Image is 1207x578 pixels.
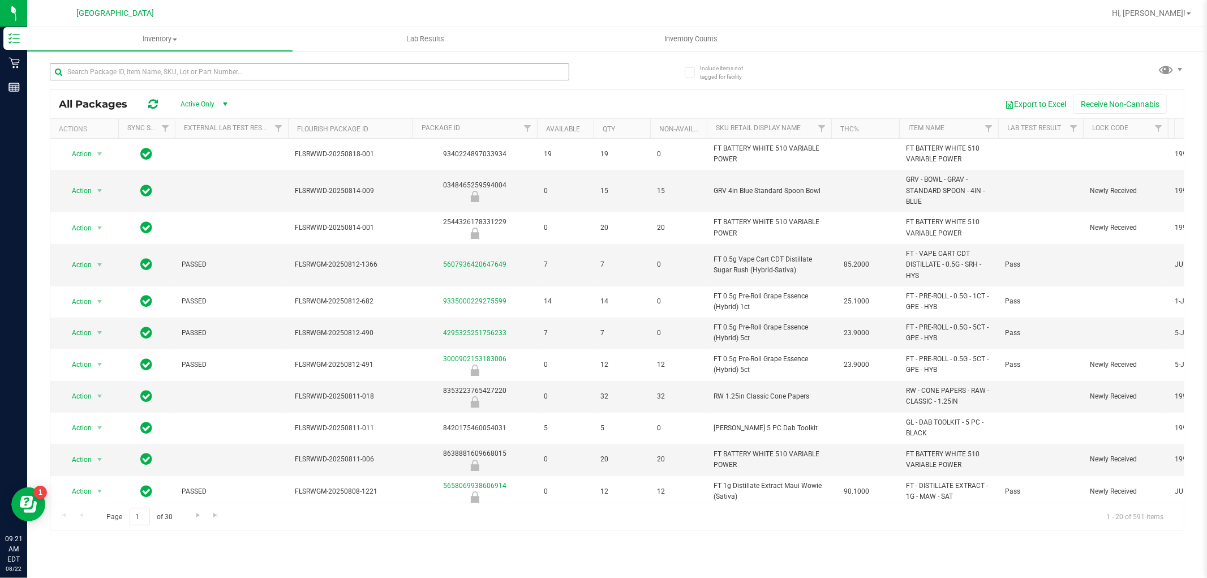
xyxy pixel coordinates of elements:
[1090,222,1161,233] span: Newly Received
[411,180,539,202] div: 0348465259594004
[1005,328,1076,339] span: Pass
[600,259,643,270] span: 7
[93,452,107,468] span: select
[544,149,587,160] span: 19
[141,420,153,436] span: In Sync
[411,396,539,408] div: Newly Received
[62,325,92,341] span: Action
[998,95,1073,114] button: Export to Excel
[93,257,107,273] span: select
[62,357,92,373] span: Action
[295,328,406,339] span: FLSRWGM-20250812-490
[295,186,406,196] span: FLSRWWD-20250814-009
[906,322,991,344] span: FT - PRE-ROLL - 0.5G - 5CT - GPE - HYB
[1005,259,1076,270] span: Pass
[906,449,991,470] span: FT BATTERY WHITE 510 VARIABLE POWER
[600,359,643,370] span: 12
[297,125,368,133] a: Flourish Package ID
[93,146,107,162] span: select
[544,454,587,465] span: 0
[93,325,107,341] span: select
[838,357,875,373] span: 23.9000
[295,423,406,434] span: FLSRWWD-20250811-011
[50,63,569,80] input: Search Package ID, Item Name, SKU, Lot or Part Number...
[657,259,700,270] span: 0
[546,125,580,133] a: Available
[97,508,182,525] span: Page of 30
[657,222,700,233] span: 20
[600,454,643,465] span: 20
[184,124,273,132] a: External Lab Test Result
[411,448,539,470] div: 8638881609668015
[62,388,92,404] span: Action
[906,386,991,407] span: RW - CONE PAPERS - RAW - CLASSIC - 1.25IN
[182,359,281,370] span: PASSED
[544,328,587,339] span: 7
[558,27,823,51] a: Inventory Counts
[62,257,92,273] span: Action
[714,217,824,238] span: FT BATTERY WHITE 510 VARIABLE POWER
[295,454,406,465] span: FLSRWWD-20250811-006
[600,296,643,307] span: 14
[8,82,20,93] inline-svg: Reports
[1090,391,1161,402] span: Newly Received
[93,420,107,436] span: select
[1005,486,1076,497] span: Pass
[600,486,643,497] span: 12
[544,391,587,402] span: 0
[838,293,875,310] span: 25.1000
[1097,508,1172,525] span: 1 - 20 of 591 items
[295,296,406,307] span: FLSRWGM-20250812-682
[714,354,824,375] span: FT 0.5g Pre-Roll Grape Essence (Hybrid) 5ct
[27,34,293,44] span: Inventory
[544,259,587,270] span: 7
[906,143,991,165] span: FT BATTERY WHITE 510 VARIABLE POWER
[77,8,154,18] span: [GEOGRAPHIC_DATA]
[182,259,281,270] span: PASSED
[62,146,92,162] span: Action
[544,186,587,196] span: 0
[293,27,558,51] a: Lab Results
[657,454,700,465] span: 20
[182,486,281,497] span: PASSED
[714,481,824,502] span: FT 1g Distillate Extract Maui Wowie (Sativa)
[190,508,206,523] a: Go to the next page
[544,296,587,307] span: 14
[141,146,153,162] span: In Sync
[130,508,150,525] input: 1
[657,359,700,370] span: 12
[1112,8,1185,18] span: Hi, [PERSON_NAME]!
[411,217,539,239] div: 2544326178331229
[600,328,643,339] span: 7
[295,222,406,233] span: FLSRWWD-20250814-001
[1092,124,1128,132] a: Lock Code
[1005,359,1076,370] span: Pass
[295,259,406,270] span: FLSRWGM-20250812-1366
[182,296,281,307] span: PASSED
[5,564,22,573] p: 08/22
[411,365,539,376] div: Newly Received
[141,293,153,309] span: In Sync
[657,328,700,339] span: 0
[411,460,539,471] div: Newly Received
[33,486,47,499] iframe: Resource center unread badge
[443,355,506,363] a: 3000902153183006
[443,482,506,490] a: 5658069938606914
[813,119,831,138] a: Filter
[840,125,859,133] a: THC%
[649,34,733,44] span: Inventory Counts
[657,149,700,160] span: 0
[544,423,587,434] span: 5
[411,423,539,434] div: 8420175460054031
[603,125,615,133] a: Qty
[906,417,991,439] span: GL - DAB TOOLKIT - 5 PC - BLACK
[93,220,107,236] span: select
[600,186,643,196] span: 15
[1090,454,1161,465] span: Newly Received
[93,357,107,373] span: select
[411,491,539,503] div: Newly Received
[93,294,107,310] span: select
[62,294,92,310] span: Action
[141,451,153,467] span: In Sync
[62,183,92,199] span: Action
